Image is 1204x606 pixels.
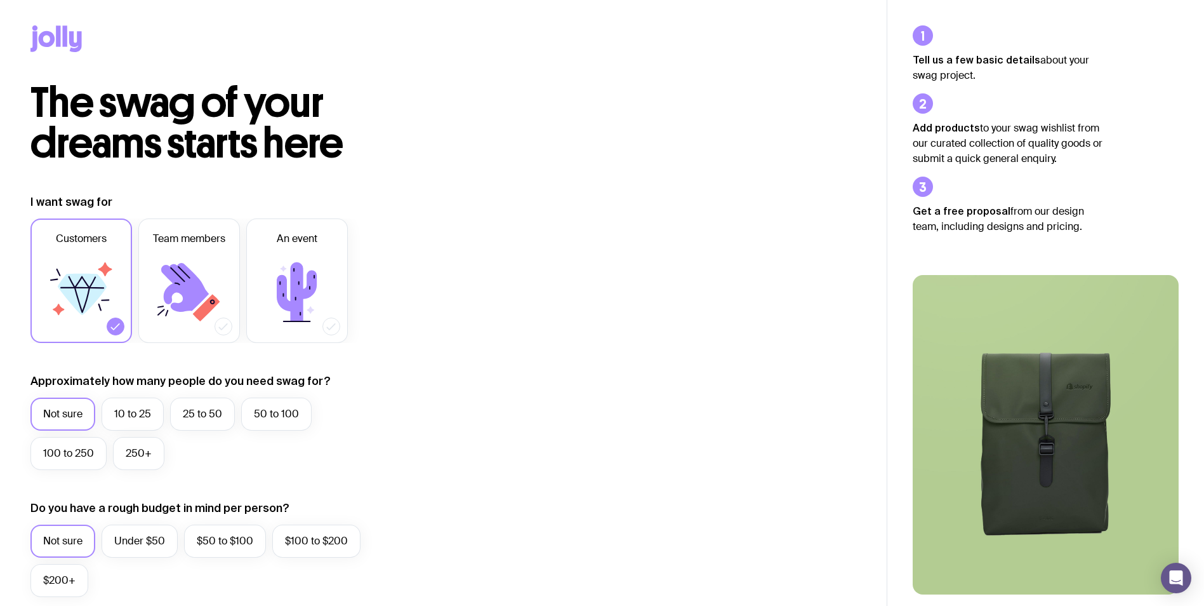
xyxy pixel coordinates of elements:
[102,398,164,431] label: 10 to 25
[272,525,361,558] label: $100 to $200
[30,77,343,168] span: The swag of your dreams starts here
[30,398,95,431] label: Not sure
[153,231,225,246] span: Team members
[102,525,178,558] label: Under $50
[913,205,1010,217] strong: Get a free proposal
[30,194,112,210] label: I want swag for
[30,525,95,558] label: Not sure
[30,437,107,470] label: 100 to 250
[113,437,164,470] label: 250+
[170,398,235,431] label: 25 to 50
[913,122,980,133] strong: Add products
[913,52,1103,83] p: about your swag project.
[913,54,1040,65] strong: Tell us a few basic details
[1161,563,1191,593] div: Open Intercom Messenger
[30,374,331,389] label: Approximately how many people do you need swag for?
[56,231,107,246] span: Customers
[30,501,289,516] label: Do you have a rough budget in mind per person?
[277,231,317,246] span: An event
[30,564,88,597] label: $200+
[913,203,1103,234] p: from our design team, including designs and pricing.
[241,398,312,431] label: 50 to 100
[184,525,266,558] label: $50 to $100
[913,120,1103,166] p: to your swag wishlist from our curated collection of quality goods or submit a quick general enqu...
